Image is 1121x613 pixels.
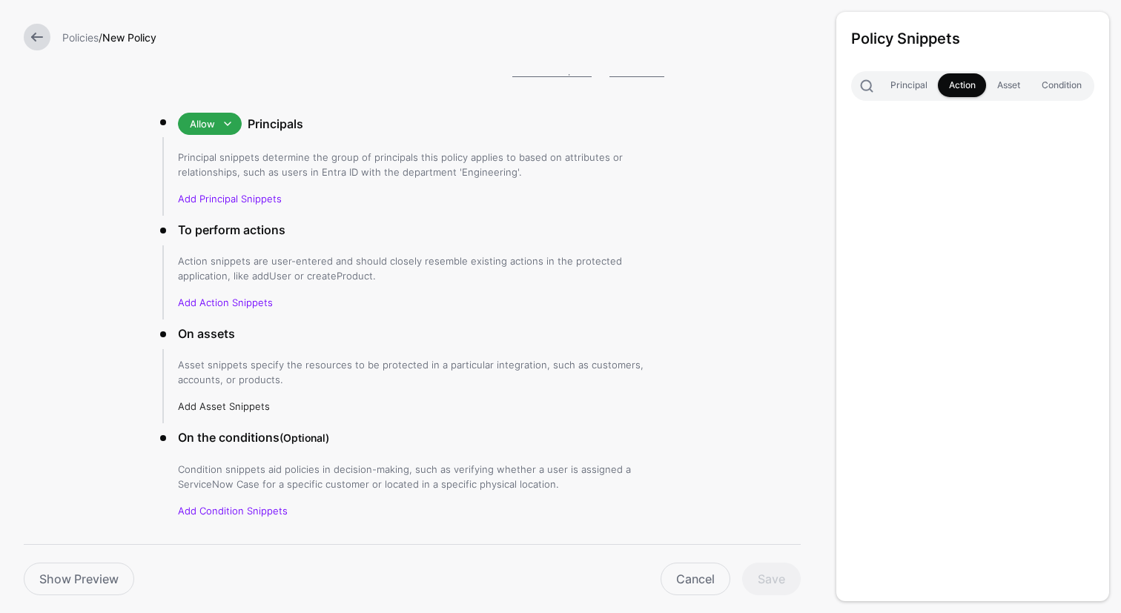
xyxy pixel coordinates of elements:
[986,73,1031,97] a: Asset
[178,254,664,283] p: Action snippets are user-entered and should closely resemble existing actions in the protected ap...
[851,27,1094,50] h3: Policy Snippets
[102,31,156,44] strong: New Policy
[190,118,215,130] span: Allow
[178,296,273,308] a: Add Action Snippets
[178,150,664,179] p: Principal snippets determine the group of principals this policy applies to based on attributes o...
[178,400,270,412] a: Add Asset Snippets
[62,31,99,44] a: Policies
[178,221,664,239] h3: To perform actions
[56,30,807,45] div: /
[178,462,664,491] p: Condition snippets aid policies in decision-making, such as verifying whether a user is assigned ...
[879,73,938,97] a: Principal
[248,115,664,133] h3: Principals
[1031,73,1092,97] a: Condition
[178,505,288,517] a: Add Condition Snippets
[280,431,329,444] small: (Optional)
[178,193,282,205] a: Add Principal Snippets
[178,357,664,387] p: Asset snippets specify the resources to be protected in a particular integration, such as custome...
[24,563,134,595] a: Show Preview
[178,325,664,342] h3: On assets
[661,563,730,595] a: Cancel
[178,428,664,447] h3: On the conditions
[938,73,986,97] a: Action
